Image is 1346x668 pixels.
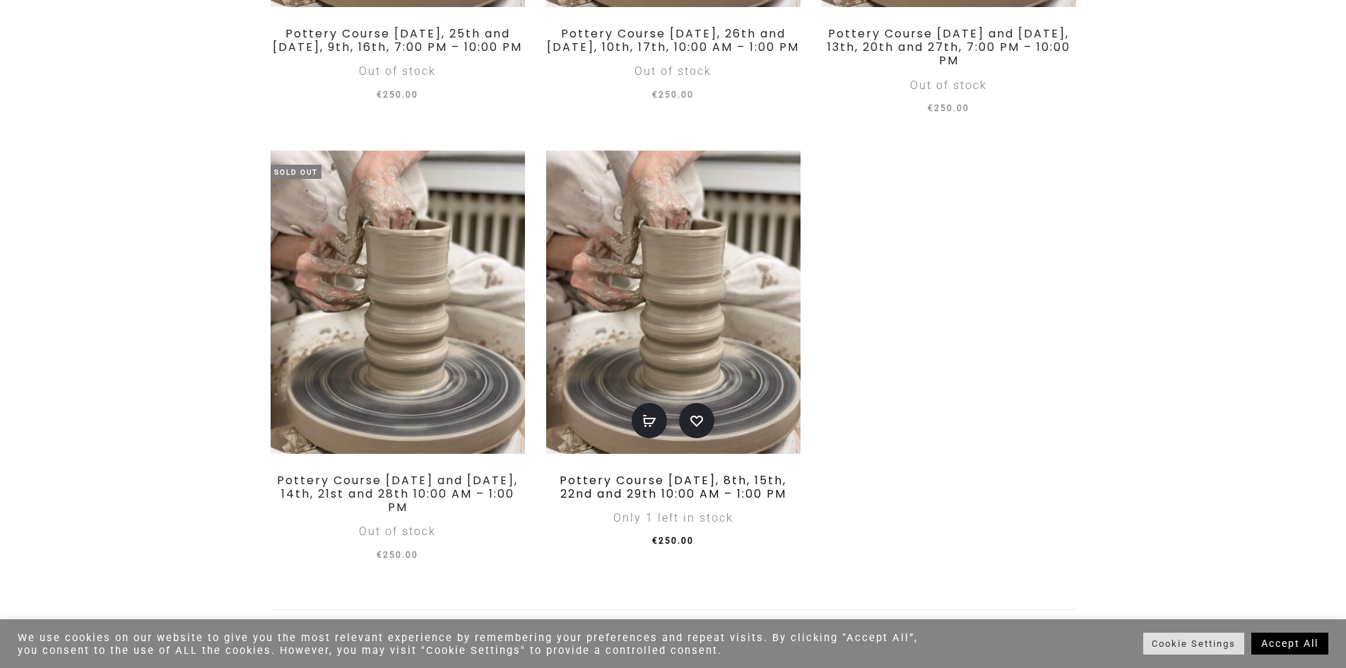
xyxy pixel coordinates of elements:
[377,90,383,100] span: €
[652,536,694,546] span: 250.00
[271,520,525,544] div: Out of stock
[632,403,667,438] a: Add to basket: “Pottery Course Saturday, November 1st, 8th, 15th, 22nd and 29th 10:00 AM - 1:00 PM”
[928,103,934,113] span: €
[277,472,518,515] a: Pottery Course [DATE] and [DATE], 14th, 21st and 28th 10:00 AM – 1:00 PM
[377,550,383,560] span: €
[271,151,525,454] img: Deelnemer leert keramiek draaien tijdens een les in Rotterdam. Perfect voor beginners en gevorder...
[928,103,969,113] span: 250.00
[377,550,418,560] span: 250.00
[652,90,659,100] span: €
[273,25,522,55] a: Pottery Course [DATE], 25th and [DATE], 9th, 16th, 7:00 PM – 10:00 PM
[546,59,801,83] div: Out of stock
[827,25,1070,69] a: Pottery Course [DATE] and [DATE], 13th, 20th and 27th, 7:00 PM – 10:00 PM
[546,506,801,530] div: Only 1 left in stock
[271,151,525,454] a: Sold Out
[1251,633,1328,655] a: Accept All
[18,631,935,657] div: We use cookies on our website to give you the most relevant experience by remembering your prefer...
[1143,633,1244,655] a: Cookie Settings
[822,74,1076,98] div: Out of stock
[547,25,799,55] a: Pottery Course [DATE], 26th and [DATE], 10th, 17th, 10:00 AM – 1:00 PM
[652,536,659,546] span: €
[560,472,786,502] a: Pottery Course [DATE], 8th, 15th, 22nd and 29th 10:00 AM – 1:00 PM
[271,59,525,83] div: Out of stock
[546,151,801,454] img: Deelnemer leert keramiek draaien tijdens een les in Rotterdam. Perfect voor beginners en gevorder...
[679,403,714,438] a: Add to wishlist
[271,165,321,179] span: Sold Out
[377,90,418,100] span: 250.00
[652,90,694,100] span: 250.00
